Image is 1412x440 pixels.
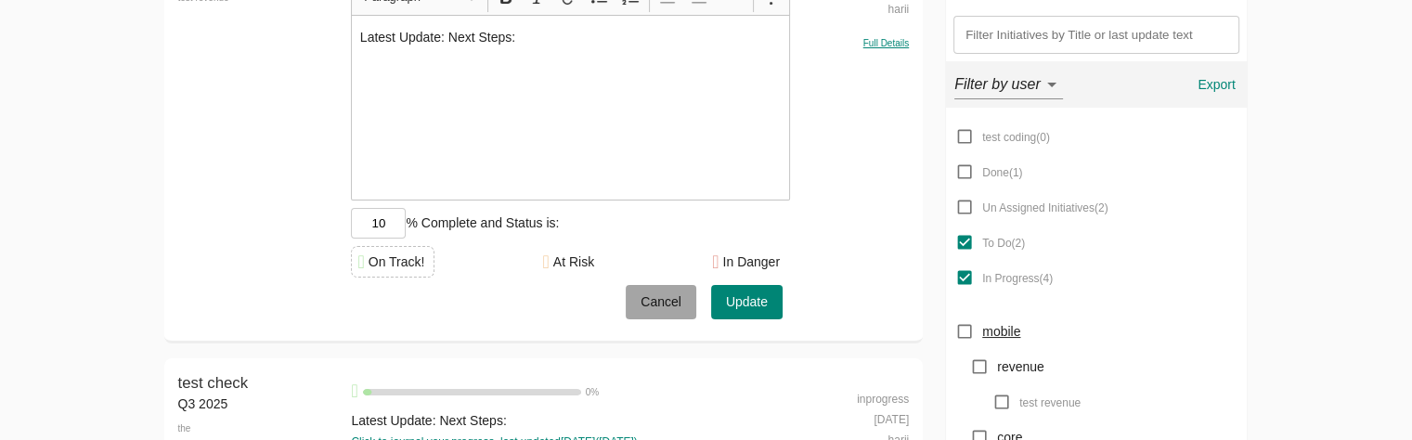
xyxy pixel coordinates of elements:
div: Q3 2025 [178,395,343,413]
span: test coding ( 0 ) [982,131,1050,144]
span: Update [726,291,768,314]
div: Filter by user [954,70,1062,99]
span: mobile [982,324,1020,339]
span: test revenue [1019,396,1081,409]
input: Filter Initiatives by Title or last update text [953,16,1239,54]
span: In Progress ( 4 ) [982,272,1053,285]
div: Latest Update: Next Steps: [351,411,790,430]
span: Full Details [863,38,909,48]
span: test check [178,374,249,392]
span: Cancel [641,291,681,314]
span: Export [1194,73,1238,97]
span: revenue [997,359,1044,374]
span: To Do ( 2 ) [982,237,1025,250]
div: In Danger [722,252,779,271]
button: Update [711,285,783,319]
span: Un Assigned Initiatives ( 2 ) [982,201,1108,214]
span: 0 % [586,387,599,397]
div: Rich Text Editor, main [351,15,790,201]
div: inprogress [799,387,909,408]
em: Filter by user [954,76,1040,92]
div: On Track! [369,252,425,271]
div: At Risk [553,252,594,271]
button: Export [1186,62,1246,107]
button: Cancel [626,285,696,319]
div: [DATE] [799,408,909,428]
p: Latest Update: Next Steps: [360,28,782,46]
span: Done ( 1 ) [982,166,1022,179]
span: % Complete and Status is: [406,215,559,230]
